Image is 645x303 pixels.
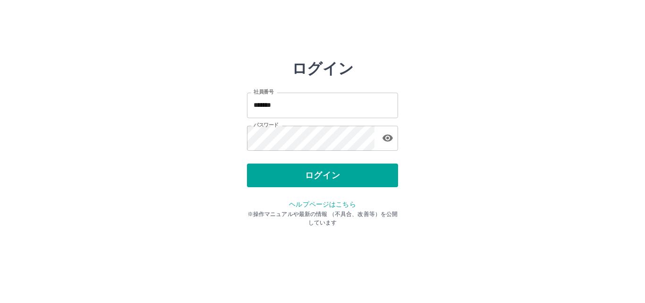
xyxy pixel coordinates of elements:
[247,210,398,227] p: ※操作マニュアルや最新の情報 （不具合、改善等）を公開しています
[289,200,356,208] a: ヘルプページはこちら
[254,88,273,95] label: 社員番号
[254,121,279,129] label: パスワード
[247,164,398,187] button: ログイン
[292,60,354,78] h2: ログイン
